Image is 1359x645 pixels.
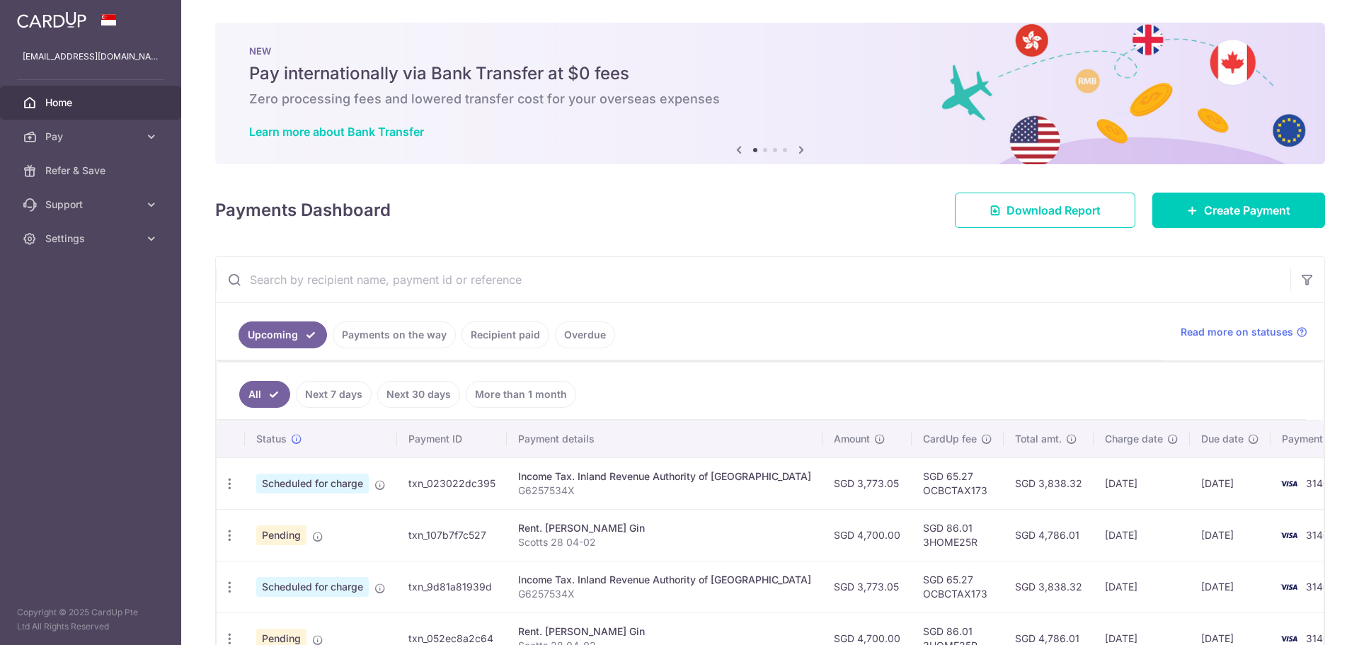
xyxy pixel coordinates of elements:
td: txn_9d81a81939d [397,561,507,612]
td: txn_023022dc395 [397,457,507,509]
td: SGD 86.01 3HOME25R [912,509,1004,561]
span: Refer & Save [45,164,139,178]
td: [DATE] [1190,457,1271,509]
a: Payments on the way [333,321,456,348]
td: SGD 3,838.32 [1004,561,1094,612]
td: [DATE] [1190,561,1271,612]
td: [DATE] [1190,509,1271,561]
img: Bank Card [1275,578,1303,595]
span: Status [256,432,287,446]
span: Create Payment [1204,202,1290,219]
a: Create Payment [1152,193,1325,228]
span: Due date [1201,432,1244,446]
td: SGD 65.27 OCBCTAX173 [912,457,1004,509]
img: Bank transfer banner [215,23,1325,164]
span: Read more on statuses [1181,325,1293,339]
span: Amount [834,432,870,446]
a: Read more on statuses [1181,325,1307,339]
td: [DATE] [1094,457,1190,509]
td: [DATE] [1094,561,1190,612]
span: Download Report [1007,202,1101,219]
span: 3140 [1306,581,1329,593]
td: SGD 3,838.32 [1004,457,1094,509]
p: NEW [249,45,1291,57]
h4: Payments Dashboard [215,198,391,223]
div: Income Tax. Inland Revenue Authority of [GEOGRAPHIC_DATA] [518,469,811,484]
span: Pay [45,130,139,144]
span: Scheduled for charge [256,474,369,493]
span: Total amt. [1015,432,1062,446]
th: Payment ID [397,421,507,457]
p: G6257534X [518,587,811,601]
h5: Pay internationally via Bank Transfer at $0 fees [249,62,1291,85]
a: Upcoming [239,321,327,348]
a: All [239,381,290,408]
img: CardUp [17,11,86,28]
div: Income Tax. Inland Revenue Authority of [GEOGRAPHIC_DATA] [518,573,811,587]
a: Download Report [955,193,1135,228]
td: txn_107b7f7c527 [397,509,507,561]
div: Rent. [PERSON_NAME] Gin [518,624,811,639]
span: Settings [45,232,139,246]
a: Next 7 days [296,381,372,408]
img: Bank Card [1275,475,1303,492]
span: Charge date [1105,432,1163,446]
a: Overdue [555,321,615,348]
a: Recipient paid [461,321,549,348]
input: Search by recipient name, payment id or reference [216,257,1290,302]
span: Home [45,96,139,110]
div: Rent. [PERSON_NAME] Gin [518,521,811,535]
img: Bank Card [1275,527,1303,544]
td: SGD 65.27 OCBCTAX173 [912,561,1004,612]
span: Pending [256,525,306,545]
p: G6257534X [518,484,811,498]
span: Scheduled for charge [256,577,369,597]
p: Scotts 28 04-02 [518,535,811,549]
td: [DATE] [1094,509,1190,561]
h6: Zero processing fees and lowered transfer cost for your overseas expenses [249,91,1291,108]
span: 3140 [1306,632,1329,644]
span: 3140 [1306,529,1329,541]
span: 3140 [1306,477,1329,489]
span: CardUp fee [923,432,977,446]
td: SGD 4,786.01 [1004,509,1094,561]
th: Payment details [507,421,822,457]
a: Learn more about Bank Transfer [249,125,424,139]
td: SGD 3,773.05 [822,561,912,612]
p: [EMAIL_ADDRESS][DOMAIN_NAME] [23,50,159,64]
a: Next 30 days [377,381,460,408]
a: More than 1 month [466,381,576,408]
td: SGD 3,773.05 [822,457,912,509]
span: Support [45,198,139,212]
td: SGD 4,700.00 [822,509,912,561]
